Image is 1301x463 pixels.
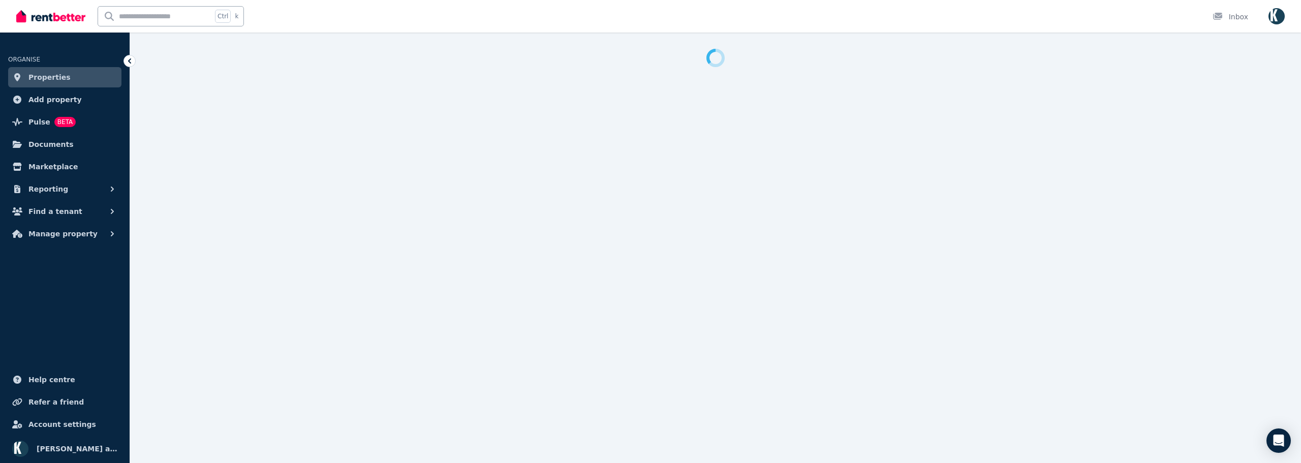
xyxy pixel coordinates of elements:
[8,179,121,199] button: Reporting
[1266,428,1291,453] div: Open Intercom Messenger
[8,67,121,87] a: Properties
[28,116,50,128] span: Pulse
[28,205,82,218] span: Find a tenant
[28,418,96,430] span: Account settings
[28,94,82,106] span: Add property
[28,138,74,150] span: Documents
[28,183,68,195] span: Reporting
[16,9,85,24] img: RentBetter
[1213,12,1248,22] div: Inbox
[54,117,76,127] span: BETA
[28,71,71,83] span: Properties
[28,374,75,386] span: Help centre
[37,443,117,455] span: [PERSON_NAME] as trustee for The Ferdowsian Trust
[12,441,28,457] img: Omid Ferdowsian as trustee for The Ferdowsian Trust
[8,56,40,63] span: ORGANISE
[28,396,84,408] span: Refer a friend
[215,10,231,23] span: Ctrl
[8,224,121,244] button: Manage property
[8,201,121,222] button: Find a tenant
[8,134,121,155] a: Documents
[8,392,121,412] a: Refer a friend
[28,228,98,240] span: Manage property
[235,12,238,20] span: k
[28,161,78,173] span: Marketplace
[1268,8,1285,24] img: Omid Ferdowsian as trustee for The Ferdowsian Trust
[8,414,121,435] a: Account settings
[8,157,121,177] a: Marketplace
[8,89,121,110] a: Add property
[8,112,121,132] a: PulseBETA
[8,369,121,390] a: Help centre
